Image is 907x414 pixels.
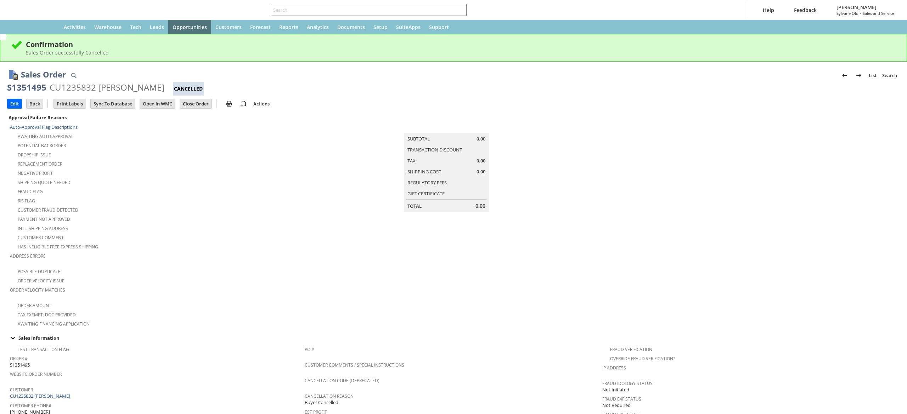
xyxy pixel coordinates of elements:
[18,321,90,327] a: Awaiting Financing Application
[602,386,629,393] span: Not Initiated
[407,179,447,186] a: Regulatory Fees
[126,20,146,34] a: Tech
[404,122,489,133] caption: Summary
[407,146,462,153] a: Transaction Discount
[369,20,392,34] a: Setup
[173,24,207,30] span: Opportunities
[840,71,849,80] img: Previous
[10,124,78,130] a: Auto-Approval Flag Descriptions
[407,168,441,175] a: Shipping Cost
[10,403,51,409] a: Customer Phone#
[602,365,626,371] a: IP Address
[18,198,35,204] a: RIS flag
[21,69,66,80] h1: Sales Order
[337,24,365,30] span: Documents
[225,99,233,108] img: print.svg
[275,20,303,34] a: Reports
[855,71,863,80] img: Next
[69,71,78,80] img: Quick Find
[10,371,62,377] a: Website Order Number
[866,70,879,81] a: List
[43,20,60,34] a: Home
[879,70,900,81] a: Search
[27,99,43,108] input: Back
[18,278,64,284] a: Order Velocity Issue
[18,170,53,176] a: Negative Profit
[794,7,817,13] span: Feedback
[30,23,38,31] svg: Shortcuts
[333,20,369,34] a: Documents
[305,378,379,384] a: Cancellation Code (deprecated)
[407,136,430,142] a: Subtotal
[173,82,204,96] div: Cancelled
[90,20,126,34] a: Warehouse
[305,346,314,352] a: PO #
[863,11,894,16] span: Sales and Service
[392,20,425,34] a: SuiteApps
[239,99,248,108] img: add-record.svg
[140,99,175,108] input: Open In WMC
[279,24,298,30] span: Reports
[18,312,76,318] a: Tax Exempt. Doc Provided
[91,99,135,108] input: Sync To Database
[50,82,164,93] div: CU1235832 [PERSON_NAME]
[10,253,46,259] a: Address Errors
[860,11,861,16] span: -
[18,346,69,352] a: Test Transaction Flag
[130,24,141,30] span: Tech
[26,49,896,56] div: Sales Order successfully Cancelled
[303,20,333,34] a: Analytics
[26,20,43,34] div: Shortcuts
[60,20,90,34] a: Activities
[457,6,465,14] svg: Search
[7,82,46,93] div: S1351495
[10,356,28,362] a: Order #
[180,99,212,108] input: Close Order
[18,161,62,167] a: Replacement Order
[836,11,858,16] span: Sylvane Old
[150,24,164,30] span: Leads
[396,24,421,30] span: SuiteApps
[9,20,26,34] a: Recent Records
[47,23,55,31] svg: Home
[13,23,21,31] svg: Recent Records
[10,362,30,368] span: S1351495
[407,157,416,164] a: Tax
[305,399,338,406] span: Buyer Cancelled
[305,362,404,368] a: Customer Comments / Special Instructions
[18,179,71,185] a: Shipping Quote Needed
[7,99,22,108] input: Edit
[146,20,168,34] a: Leads
[477,157,485,164] span: 0.00
[26,40,896,49] div: Confirmation
[18,235,64,241] a: Customer Comment
[602,396,641,402] a: Fraud E4F Status
[64,24,86,30] span: Activities
[18,303,51,309] a: Order Amount
[18,133,73,139] a: Awaiting Auto-Approval
[18,189,43,195] a: Fraud Flag
[54,99,86,108] input: Print Labels
[307,24,329,30] span: Analytics
[477,168,485,175] span: 0.00
[7,333,900,343] td: Sales Information
[10,387,33,393] a: Customer
[602,380,653,386] a: Fraud Idology Status
[18,216,70,222] a: Payment not approved
[250,24,271,30] span: Forecast
[407,190,445,197] a: Gift Certificate
[211,20,246,34] a: Customers
[763,7,774,13] span: Help
[477,136,485,142] span: 0.00
[18,152,51,158] a: Dropship Issue
[10,287,65,293] a: Order Velocity Matches
[305,393,354,399] a: Cancellation Reason
[215,24,242,30] span: Customers
[475,202,485,209] span: 0.00
[407,203,422,209] a: Total
[18,269,61,275] a: Possible Duplicate
[168,20,211,34] a: Opportunities
[18,225,68,231] a: Intl. Shipping Address
[246,20,275,34] a: Forecast
[7,333,897,343] div: Sales Information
